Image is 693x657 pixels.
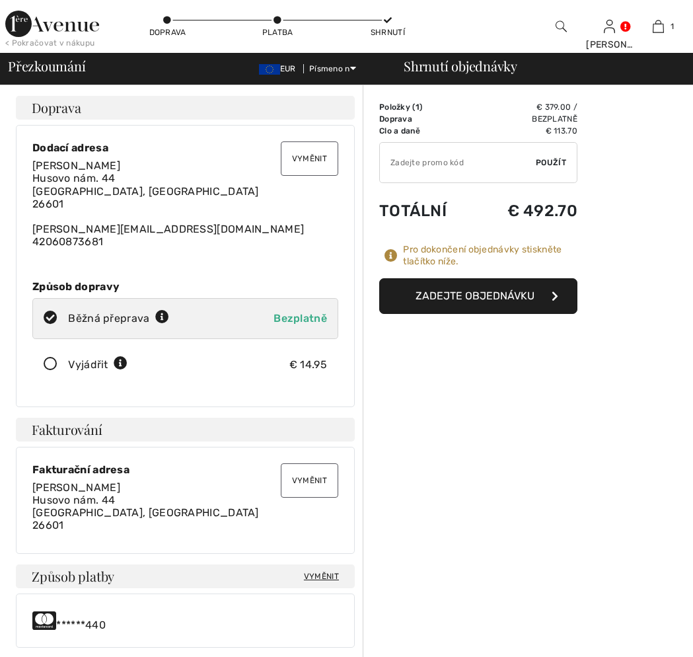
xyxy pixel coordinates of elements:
[289,357,327,373] div: € 14.95
[379,278,577,314] button: Zadejte objednávku
[653,19,664,34] img: Moje taška
[671,20,674,32] span: 1
[416,102,419,112] span: 1
[304,570,339,582] span: Vyměnit
[5,11,99,37] img: 1ère Avenue
[379,188,476,233] td: Totální
[379,125,476,137] td: Clo a daně
[586,38,633,52] div: [PERSON_NAME]
[556,19,567,34] img: Vyhledávání na webu
[476,125,577,137] td: € 113.70
[32,423,102,436] span: Fakturování
[379,113,476,125] td: Doprava
[476,188,577,233] td: € 492.70
[259,64,280,75] img: Euro
[32,141,338,154] div: Dodací adresa
[32,481,120,494] span: [PERSON_NAME]
[476,101,577,113] td: € 379.00 /
[281,141,338,176] button: Vyměnit
[68,312,149,325] font: Běžná přeprava
[32,570,114,583] span: Způsob platby
[403,244,577,268] div: Pro dokončení objednávky stiskněte tlačítko níže.
[148,26,188,38] div: Doprava
[368,26,408,38] div: Shrnutí
[379,101,476,113] td: )
[379,102,419,112] font: Položky (
[380,143,536,182] input: Promo code
[32,494,259,531] span: Husovo nám. 44 [GEOGRAPHIC_DATA], [GEOGRAPHIC_DATA] 26601
[32,101,81,114] span: Doprava
[388,59,685,73] div: Shrnutí objednávky
[476,113,577,125] td: Bezplatně
[68,358,108,371] font: Vyjádřit
[5,37,94,49] div: < Pokračovat v nákupu
[32,280,338,293] div: Způsob dopravy
[274,312,327,325] span: Bezplatně
[635,19,682,34] a: 1
[32,172,259,210] span: Husovo nám. 44 [GEOGRAPHIC_DATA], [GEOGRAPHIC_DATA] 26601
[604,20,615,32] a: Sign In
[32,159,338,248] div: [PERSON_NAME][EMAIL_ADDRESS][DOMAIN_NAME] 42060873681
[281,463,338,498] button: Vyměnit
[536,157,566,169] span: Použít
[32,463,338,476] div: Fakturační adresa
[259,64,301,73] span: EUR
[8,59,86,73] span: Přezkoumání
[32,159,120,172] span: [PERSON_NAME]
[604,19,615,34] img: Moje informace
[309,64,350,73] font: Písmeno n
[416,290,534,302] font: Zadejte objednávku
[258,26,297,38] div: Platba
